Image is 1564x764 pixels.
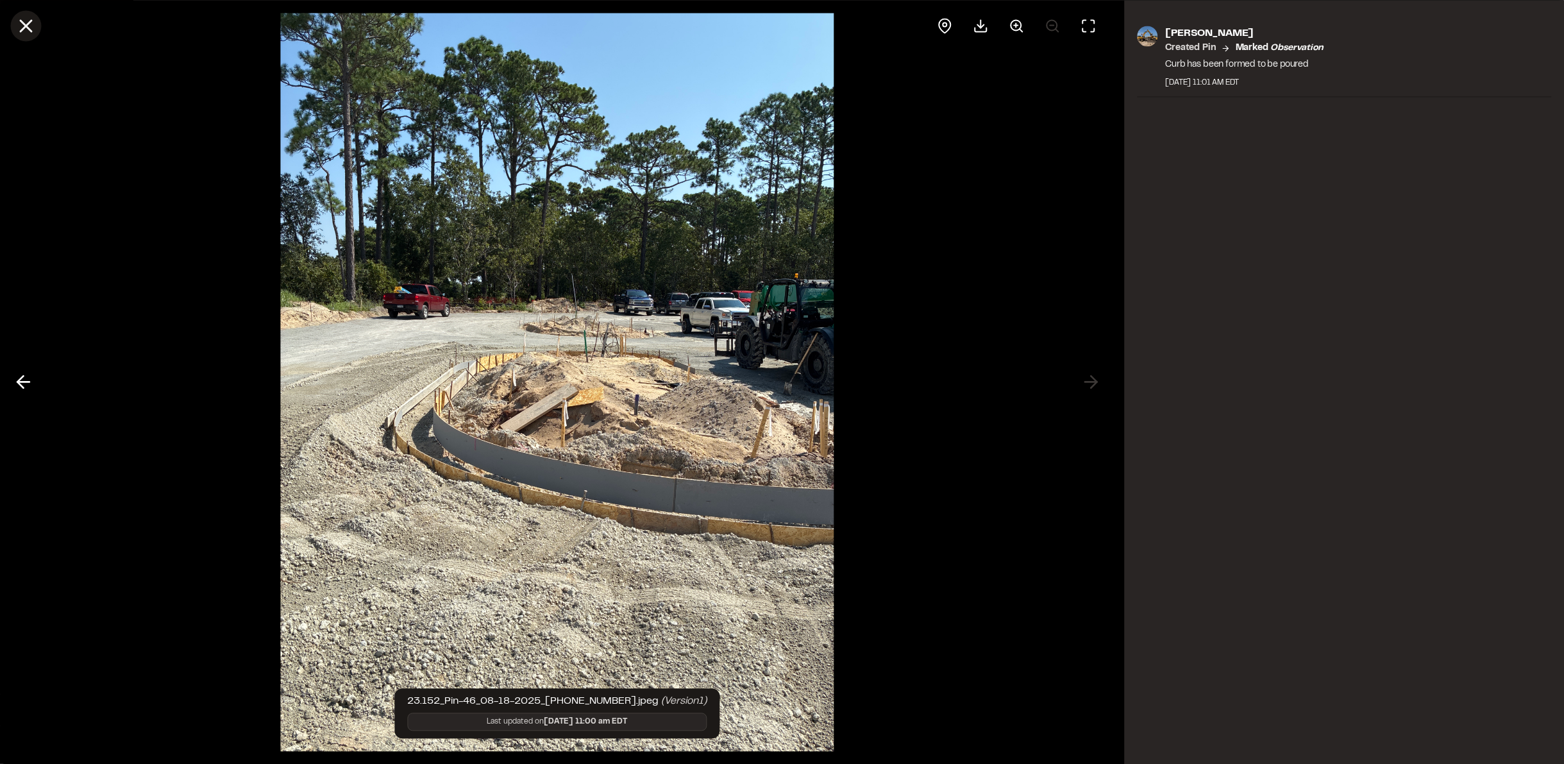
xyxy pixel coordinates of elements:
em: observation [1271,44,1324,52]
div: [DATE] 11:01 AM EDT [1166,77,1324,89]
p: Marked [1236,41,1324,55]
button: Zoom in [1002,10,1032,41]
p: Curb has been formed to be poured [1166,58,1324,72]
p: [PERSON_NAME] [1166,26,1324,41]
button: Close modal [10,10,41,41]
p: Created Pin [1166,41,1216,55]
button: Previous photo [8,367,38,398]
div: View pin on map [930,10,961,41]
img: photo [1138,26,1158,46]
button: Toggle Fullscreen [1073,10,1104,41]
